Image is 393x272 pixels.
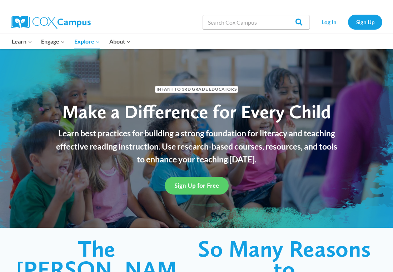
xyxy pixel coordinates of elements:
[155,86,238,93] span: Infant to 3rd Grade Educators
[11,16,91,29] img: Cox Campus
[74,37,100,46] span: Explore
[41,37,65,46] span: Engage
[52,127,341,166] p: Learn best practices for building a strong foundation for literacy and teaching effective reading...
[313,15,344,29] a: Log In
[313,15,382,29] nav: Secondary Navigation
[109,37,131,46] span: About
[62,100,331,123] span: Make a Difference for Every Child
[174,182,219,189] span: Sign Up for Free
[12,37,32,46] span: Learn
[348,15,382,29] a: Sign Up
[165,177,229,194] a: Sign Up for Free
[203,15,310,29] input: Search Cox Campus
[7,34,135,49] nav: Primary Navigation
